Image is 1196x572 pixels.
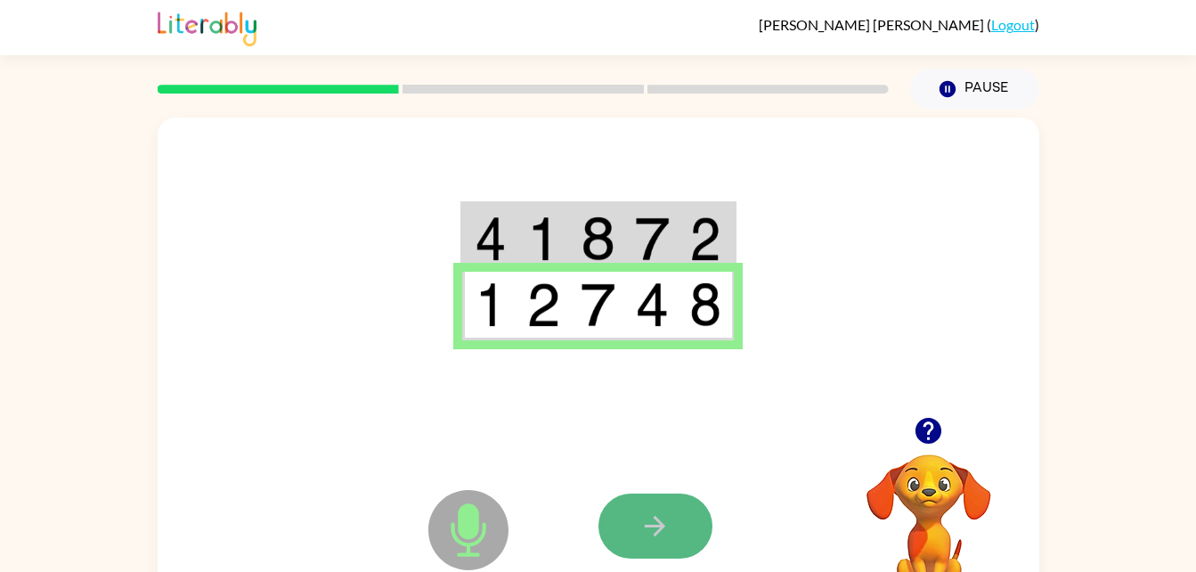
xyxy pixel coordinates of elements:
button: Pause [910,69,1039,110]
img: 2 [689,217,721,261]
img: 1 [475,282,507,327]
div: ( ) [759,16,1039,33]
span: [PERSON_NAME] [PERSON_NAME] [759,16,987,33]
img: 8 [689,282,721,327]
img: 7 [581,282,614,327]
img: Literably [158,7,256,46]
img: 1 [526,217,560,261]
img: 7 [635,217,669,261]
img: 4 [635,282,669,327]
a: Logout [991,16,1035,33]
img: 4 [475,217,507,261]
img: 2 [526,282,560,327]
img: 8 [581,217,614,261]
